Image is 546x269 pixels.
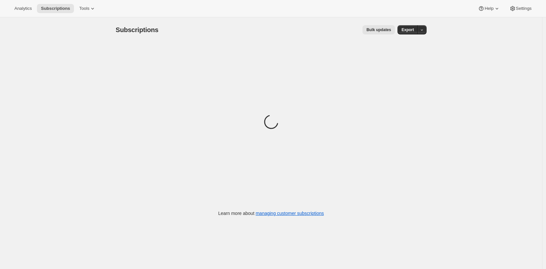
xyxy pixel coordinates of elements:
[516,6,532,11] span: Settings
[116,26,159,33] span: Subscriptions
[255,211,324,216] a: managing customer subscriptions
[401,27,414,32] span: Export
[75,4,100,13] button: Tools
[79,6,89,11] span: Tools
[218,210,324,217] p: Learn more about
[397,25,418,34] button: Export
[10,4,36,13] button: Analytics
[41,6,70,11] span: Subscriptions
[366,27,391,32] span: Bulk updates
[14,6,32,11] span: Analytics
[362,25,395,34] button: Bulk updates
[484,6,493,11] span: Help
[505,4,536,13] button: Settings
[37,4,74,13] button: Subscriptions
[474,4,504,13] button: Help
